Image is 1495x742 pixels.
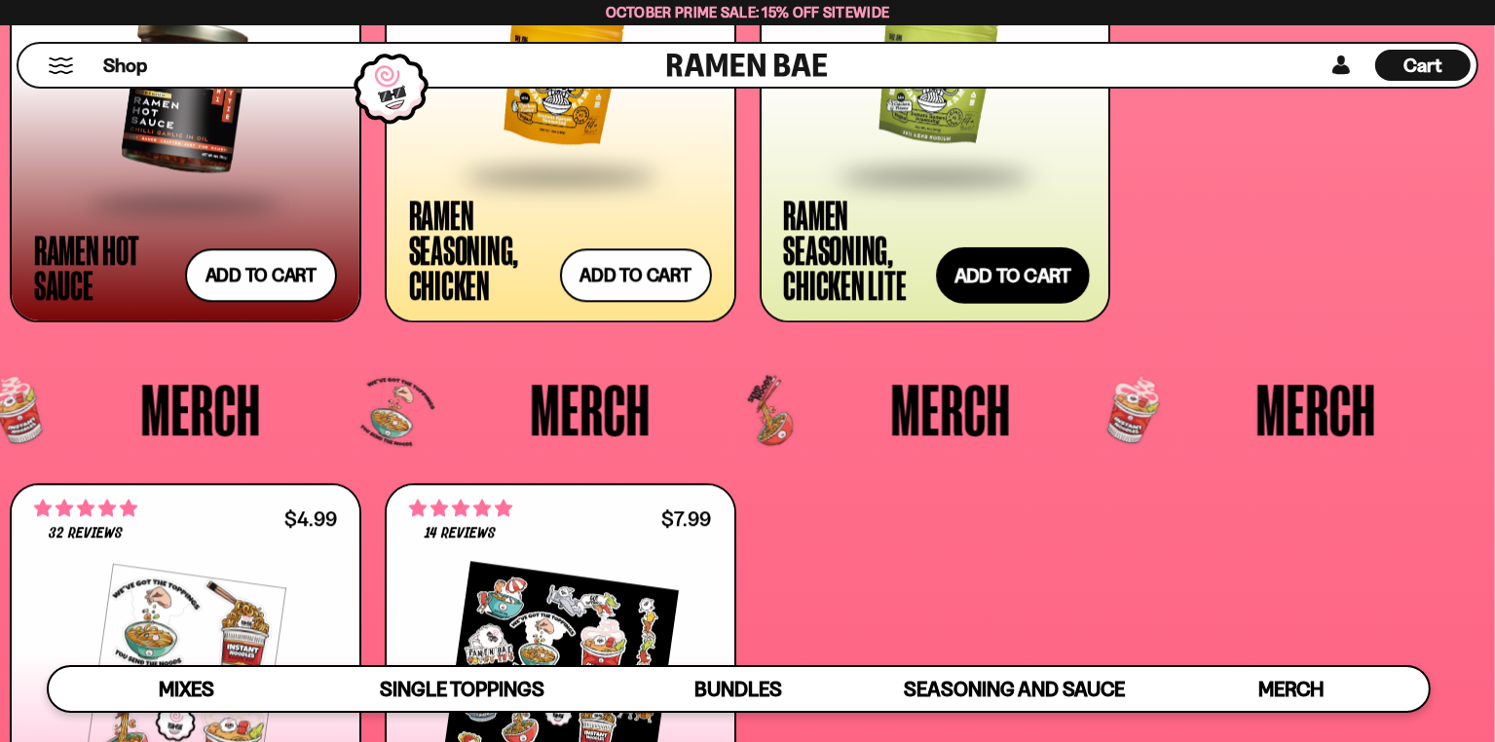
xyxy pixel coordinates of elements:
[530,373,650,445] span: Merch
[103,53,147,79] span: Shop
[890,373,1010,445] span: Merch
[34,232,175,302] div: Ramen Hot Sauce
[425,526,496,541] span: 14 reviews
[937,246,1090,303] button: Add to cart
[904,677,1125,701] span: Seasoning and Sauce
[606,3,890,21] span: October Prime Sale: 15% off Sitewide
[1258,677,1324,701] span: Merch
[185,248,337,302] button: Add to cart
[49,667,325,711] a: Mixes
[694,677,782,701] span: Bundles
[48,57,74,74] button: Mobile Menu Trigger
[103,50,147,81] a: Shop
[409,496,512,521] span: 4.86 stars
[1153,667,1430,711] a: Merch
[1256,373,1376,445] span: Merch
[784,197,931,302] div: Ramen Seasoning, Chicken Lite
[560,248,712,302] button: Add to cart
[601,667,878,711] a: Bundles
[877,667,1153,711] a: Seasoning and Sauce
[1404,54,1442,77] span: Cart
[140,373,260,445] span: Merch
[409,197,550,302] div: Ramen Seasoning, Chicken
[284,509,337,528] div: $4.99
[34,496,137,521] span: 4.75 stars
[1375,44,1471,87] div: Cart
[661,509,711,528] div: $7.99
[159,677,214,701] span: Mixes
[324,667,601,711] a: Single Toppings
[49,526,123,541] span: 32 reviews
[380,677,544,701] span: Single Toppings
